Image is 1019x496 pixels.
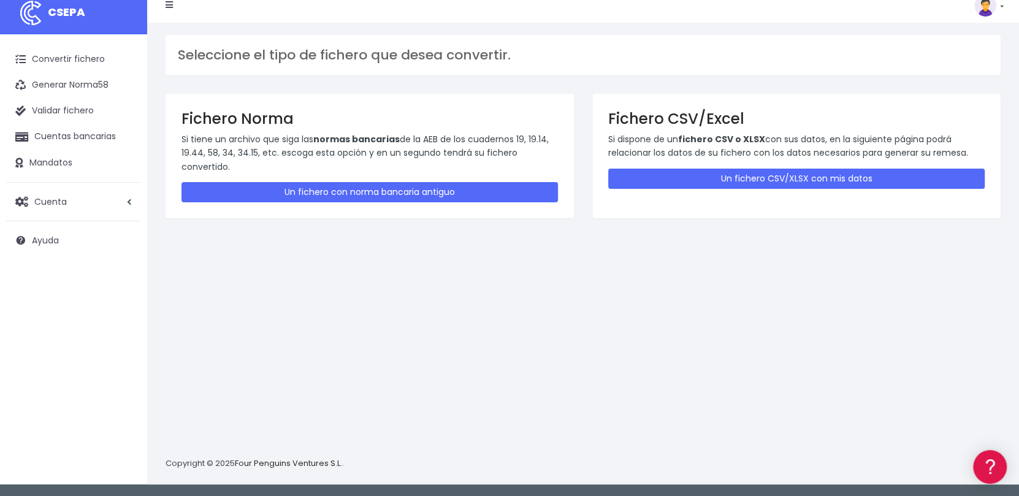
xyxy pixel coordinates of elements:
[608,110,985,128] h3: Fichero CSV/Excel
[12,135,233,147] div: Convertir ficheros
[6,189,141,215] a: Cuenta
[12,85,233,97] div: Información general
[32,234,59,246] span: Ayuda
[12,263,233,282] a: General
[235,457,342,469] a: Four Penguins Ventures S.L.
[12,294,233,306] div: Programadores
[12,313,233,332] a: API
[34,195,67,207] span: Cuenta
[12,174,233,193] a: Problemas habituales
[608,169,985,189] a: Un fichero CSV/XLSX con mis datos
[48,4,85,20] span: CSEPA
[12,104,233,123] a: Información general
[181,182,558,202] a: Un fichero con norma bancaria antiguo
[6,72,141,98] a: Generar Norma58
[608,132,985,160] p: Si dispone de un con sus datos, en la siguiente página podrá relacionar los datos de su fichero c...
[12,212,233,231] a: Perfiles de empresas
[6,98,141,124] a: Validar fichero
[178,47,988,63] h3: Seleccione el tipo de fichero que desea convertir.
[313,133,400,145] strong: normas bancarias
[181,110,558,128] h3: Fichero Norma
[6,124,141,150] a: Cuentas bancarias
[12,193,233,212] a: Videotutoriales
[6,150,141,176] a: Mandatos
[12,243,233,255] div: Facturación
[678,133,765,145] strong: fichero CSV o XLSX
[6,47,141,72] a: Convertir fichero
[181,132,558,174] p: Si tiene un archivo que siga las de la AEB de los cuadernos 19, 19.14, 19.44, 58, 34, 34.15, etc....
[6,227,141,253] a: Ayuda
[169,353,236,365] a: POWERED BY ENCHANT
[166,457,344,470] p: Copyright © 2025 .
[12,328,233,349] button: Contáctanos
[12,155,233,174] a: Formatos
